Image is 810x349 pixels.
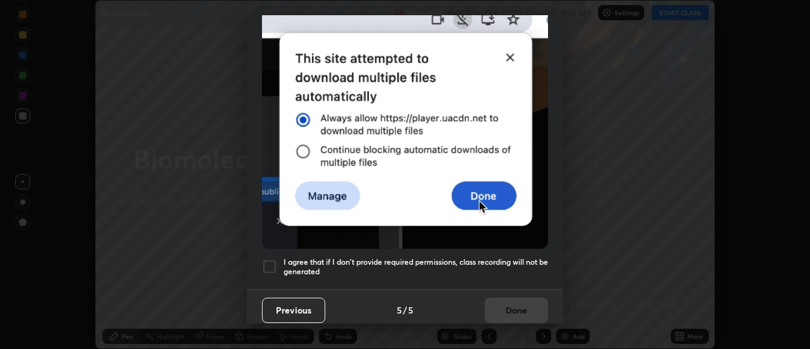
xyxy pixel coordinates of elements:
h4: / [403,303,407,317]
h5: I agree that if I don't provide required permissions, class recording will not be generated [283,257,548,277]
button: Previous [262,298,325,323]
h4: 5 [408,303,413,317]
h4: 5 [397,303,402,317]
